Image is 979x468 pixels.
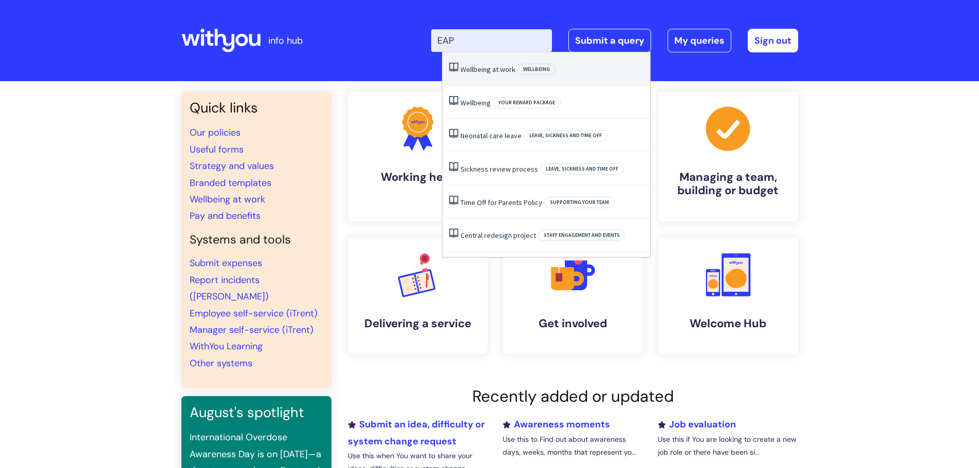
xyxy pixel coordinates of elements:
[190,233,323,247] h4: Systems and tools
[667,171,790,198] h4: Managing a team, building or budget
[524,130,607,141] span: Leave, sickness and time off
[538,230,625,241] span: Staff engagement and events
[190,257,262,269] a: Submit expenses
[190,274,269,303] a: Report incidents ([PERSON_NAME])
[348,91,488,221] a: Working here
[348,418,485,447] a: Submit an idea, difficulty or system change request
[518,64,556,75] span: Wellbeing
[540,163,624,175] span: Leave, sickness and time off
[460,198,542,207] a: Time Off for Parents Policy
[190,100,323,116] h3: Quick links
[658,91,798,221] a: Managing a team, building or budget
[190,143,244,156] a: Useful forms
[568,29,651,52] a: Submit a query
[190,307,318,320] a: Employee self-service (iTrent)
[348,387,798,406] h2: Recently added or updated
[190,160,274,172] a: Strategy and values
[493,97,561,108] span: Your reward package
[190,210,261,222] a: Pay and benefits
[460,164,538,174] a: Sickness review process
[668,29,731,52] a: My queries
[460,65,515,74] a: Wellbeing at work
[431,29,798,52] div: | -
[356,171,479,184] h4: Working here
[460,98,491,107] a: Wellbeing
[658,418,736,430] a: Job evaluation
[190,324,313,336] a: Manager self-service (iTrent)
[511,317,635,330] h4: Get involved
[460,131,522,140] a: Neonatal care leave
[658,238,798,354] a: Welcome Hub
[667,317,790,330] h4: Welcome Hub
[748,29,798,52] a: Sign out
[190,404,323,421] h3: August's spotlight
[190,126,241,139] a: Our policies
[658,433,798,459] p: Use this if You are looking to create a new job role or there have been si...
[356,317,479,330] h4: Delivering a service
[460,231,536,240] a: Central redesign project
[431,29,552,52] input: Search
[503,418,610,430] a: Awareness moments
[190,193,265,205] a: Wellbeing at work
[544,197,615,208] span: Supporting your team
[503,238,643,354] a: Get involved
[348,238,488,354] a: Delivering a service
[503,433,642,459] p: Use this to Find out about awareness days, weeks, months that represent yo...
[190,177,271,189] a: Branded templates
[190,340,263,352] a: WithYou Learning
[268,32,303,49] p: info hub
[190,357,252,369] a: Other systems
